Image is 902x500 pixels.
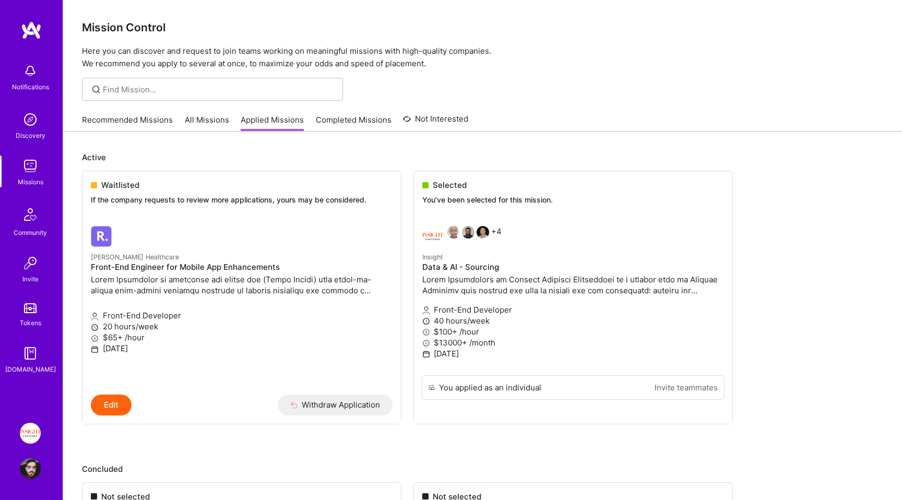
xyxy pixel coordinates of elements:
[24,303,37,313] img: tokens
[16,130,45,141] div: Discovery
[91,346,99,353] i: icon Calendar
[185,114,229,132] a: All Missions
[82,218,401,395] a: Roger Healthcare company logo[PERSON_NAME] HealthcareFront-End Engineer for Mobile App Enhancemen...
[101,180,139,191] span: Waitlisted
[82,152,883,163] p: Active
[21,21,42,40] img: logo
[91,324,99,331] i: icon Clock
[20,61,41,81] img: bell
[17,423,43,444] a: Insight Partners: Data & AI - Sourcing
[12,81,49,92] div: Notifications
[278,395,393,415] button: Withdraw Application
[316,114,391,132] a: Completed Missions
[90,84,102,96] i: icon SearchGrey
[82,463,883,474] p: Concluded
[91,310,393,321] p: Front-End Developer
[91,253,179,261] small: [PERSON_NAME] Healthcare
[20,343,41,364] img: guide book
[91,195,393,205] p: If the company requests to review more applications, yours may be considered.
[14,227,47,238] div: Community
[91,332,393,343] p: $65+ /hour
[82,45,883,70] p: Here you can discover and request to join teams working on meaningful missions with high-quality ...
[20,458,41,479] img: User Avatar
[20,423,41,444] img: Insight Partners: Data & AI - Sourcing
[241,114,304,132] a: Applied Missions
[20,253,41,273] img: Invite
[91,395,132,415] button: Edit
[403,113,468,132] a: Not Interested
[17,458,43,479] a: User Avatar
[18,202,43,227] img: Community
[91,263,393,272] h4: Front-End Engineer for Mobile App Enhancements
[91,321,393,332] p: 20 hours/week
[20,109,41,130] img: discovery
[91,335,99,342] i: icon MoneyGray
[91,343,393,354] p: [DATE]
[20,317,41,328] div: Tokens
[20,156,41,176] img: teamwork
[18,176,43,187] div: Missions
[91,274,393,296] p: Lorem Ipsumdolor si ametconse adi elitse doe (Tempo Incidi) utla etdol-ma-aliqua enim-admini veni...
[82,21,883,34] h3: Mission Control
[82,114,173,132] a: Recommended Missions
[103,84,335,95] input: Find Mission...
[91,313,99,320] i: icon Applicant
[91,226,112,247] img: Roger Healthcare company logo
[22,273,39,284] div: Invite
[5,364,56,375] div: [DOMAIN_NAME]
